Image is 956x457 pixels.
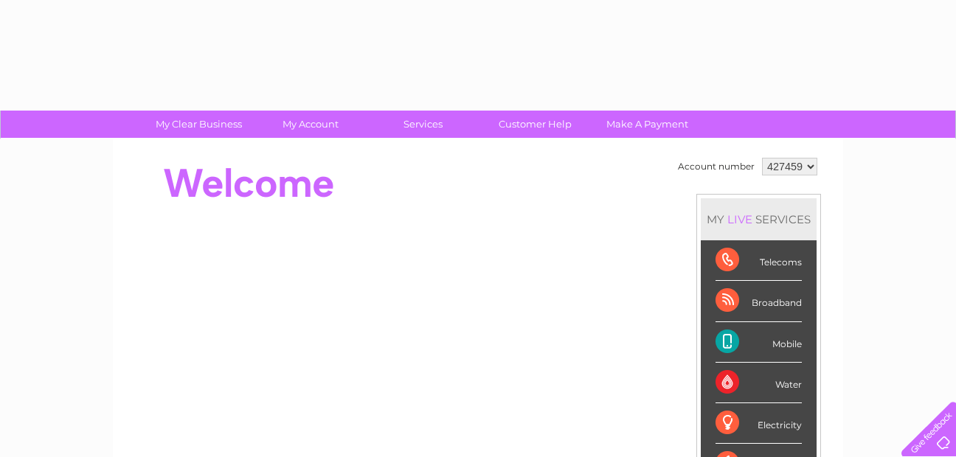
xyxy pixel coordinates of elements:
[724,212,755,226] div: LIVE
[586,111,708,138] a: Make A Payment
[716,281,802,321] div: Broadband
[674,154,758,179] td: Account number
[474,111,596,138] a: Customer Help
[716,403,802,444] div: Electricity
[701,198,817,240] div: MY SERVICES
[716,322,802,363] div: Mobile
[250,111,372,138] a: My Account
[362,111,484,138] a: Services
[138,111,260,138] a: My Clear Business
[716,363,802,403] div: Water
[716,240,802,281] div: Telecoms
